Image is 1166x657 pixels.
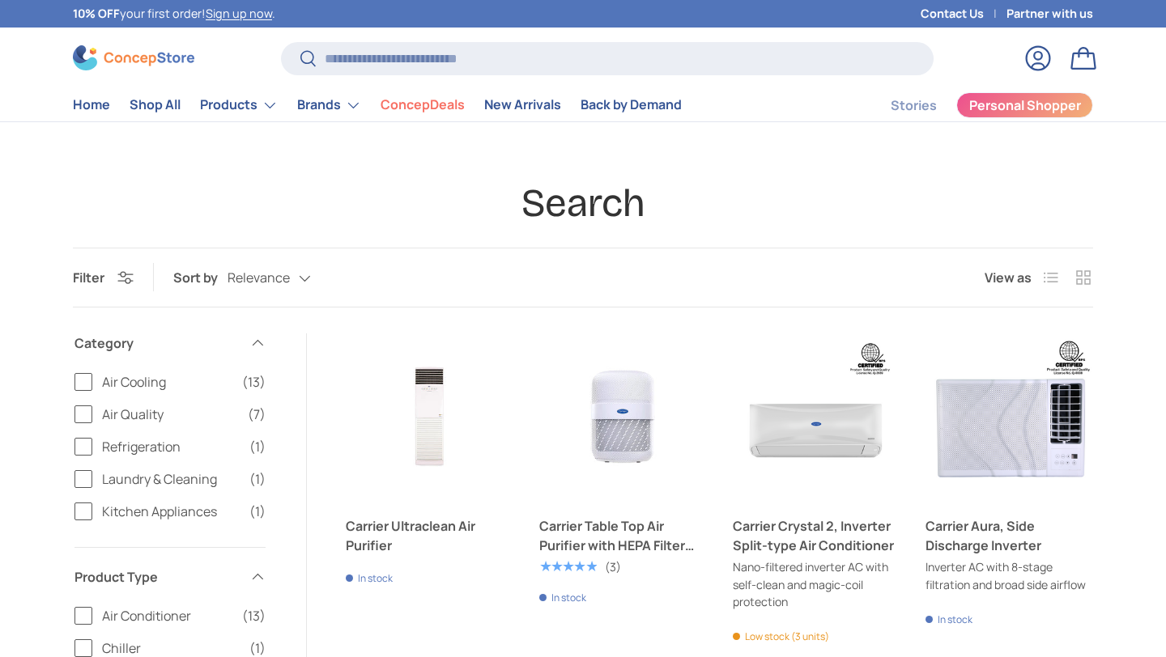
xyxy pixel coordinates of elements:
nav: Primary [73,89,682,121]
img: ConcepStore [73,45,194,70]
span: Kitchen Appliances [102,502,240,521]
a: Carrier Crystal 2, Inverter Split-type Air Conditioner [733,333,900,501]
strong: 10% OFF [73,6,120,21]
span: Personal Shopper [969,99,1081,112]
label: Sort by [173,268,228,287]
span: (13) [242,372,266,392]
summary: Products [190,89,287,121]
a: Home [73,89,110,121]
a: Contact Us [921,5,1006,23]
span: Laundry & Cleaning [102,469,240,489]
a: Sign up now [206,6,272,21]
a: Stories [891,90,937,121]
span: View as [985,268,1032,287]
span: (7) [248,405,266,424]
span: (1) [249,437,266,456]
span: Air Conditioner [102,606,232,625]
span: Air Quality [102,405,238,424]
a: Shop All [130,89,181,121]
a: New Arrivals [484,89,561,121]
a: Carrier Aura, Side Discharge Inverter [926,516,1093,555]
a: Personal Shopper [956,92,1093,118]
span: (1) [249,502,266,521]
a: ConcepDeals [381,89,465,121]
summary: Brands [287,89,371,121]
a: Carrier Aura, Side Discharge Inverter [926,333,1093,501]
a: Carrier Crystal 2, Inverter Split-type Air Conditioner [733,516,900,555]
a: Brands [297,89,361,121]
span: Refrigeration [102,437,240,456]
button: Relevance [228,264,343,292]
span: Product Type [74,567,240,587]
h1: Search [73,179,1093,228]
summary: Product Type [74,548,266,606]
a: Products [200,89,278,121]
span: Category [74,333,240,353]
a: Carrier Ultraclean Air Purifier [346,333,513,501]
span: (1) [249,469,266,489]
a: Partner with us [1006,5,1093,23]
p: your first order! . [73,5,275,23]
a: Carrier Table Top Air Purifier with HEPA Filter and Aromatherapy [539,516,707,555]
button: Filter [73,269,134,286]
span: Air Cooling [102,372,232,392]
a: Carrier Table Top Air Purifier with HEPA Filter and Aromatherapy [539,333,707,501]
nav: Secondary [852,89,1093,121]
span: Relevance [228,270,290,286]
span: (13) [242,606,266,625]
summary: Category [74,314,266,372]
a: Back by Demand [581,89,682,121]
a: Carrier Ultraclean Air Purifier [346,516,513,555]
span: Filter [73,269,104,286]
